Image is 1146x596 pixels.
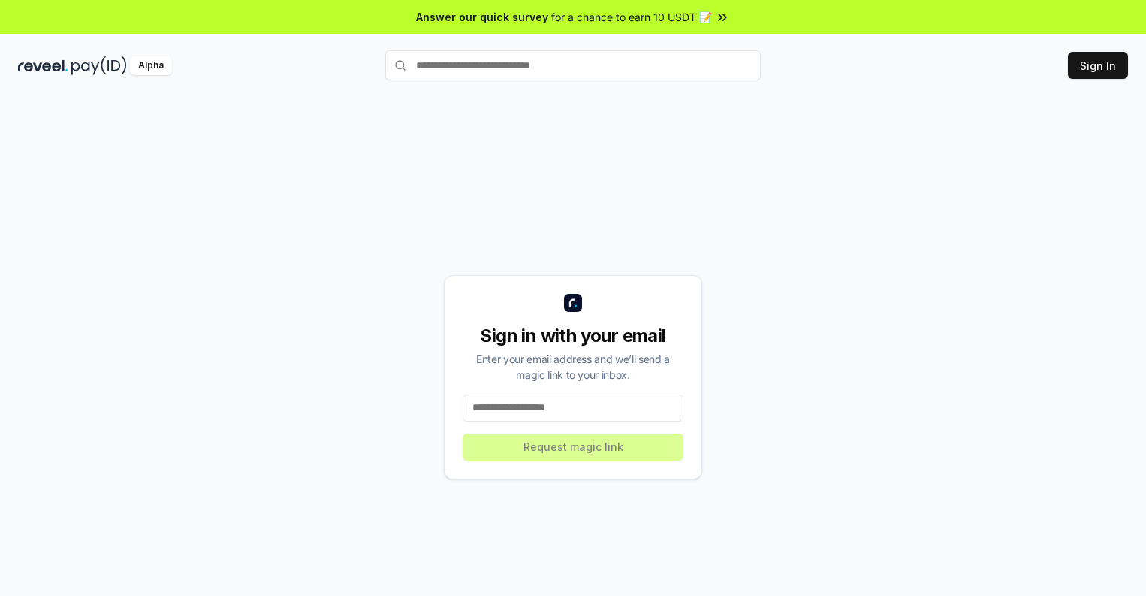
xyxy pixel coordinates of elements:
[463,351,683,383] div: Enter your email address and we’ll send a magic link to your inbox.
[18,56,68,75] img: reveel_dark
[463,324,683,348] div: Sign in with your email
[416,9,548,25] span: Answer our quick survey
[71,56,127,75] img: pay_id
[130,56,172,75] div: Alpha
[1068,52,1128,79] button: Sign In
[551,9,712,25] span: for a chance to earn 10 USDT 📝
[564,294,582,312] img: logo_small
